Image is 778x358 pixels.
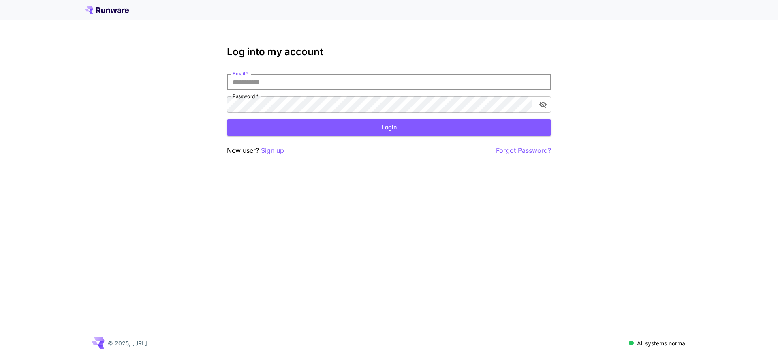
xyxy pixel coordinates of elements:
button: toggle password visibility [536,97,550,112]
label: Email [233,70,248,77]
p: All systems normal [637,339,686,347]
h3: Log into my account [227,46,551,58]
button: Login [227,119,551,136]
p: New user? [227,146,284,156]
button: Sign up [261,146,284,156]
label: Password [233,93,259,100]
button: Forgot Password? [496,146,551,156]
p: © 2025, [URL] [108,339,147,347]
